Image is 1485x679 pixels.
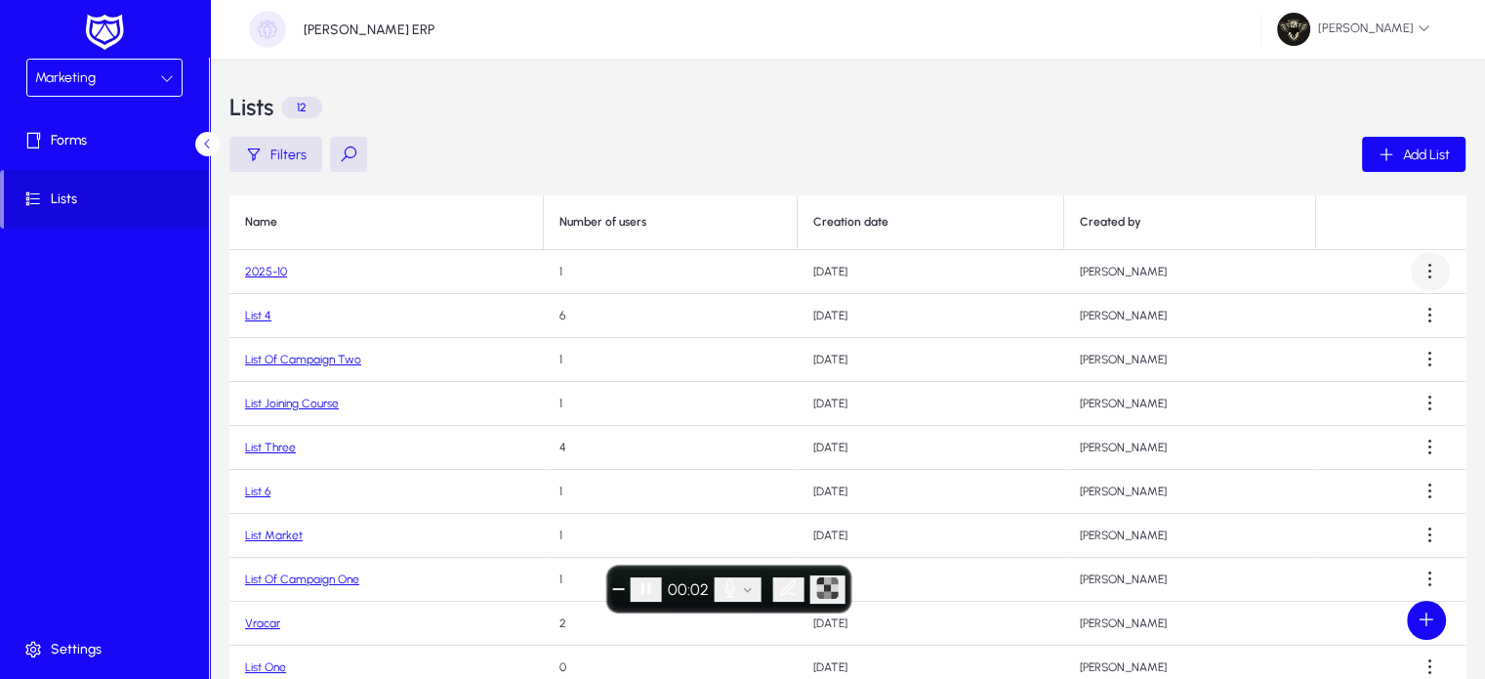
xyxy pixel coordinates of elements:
[1064,470,1316,514] td: [PERSON_NAME]
[4,131,213,150] span: Forms
[1261,12,1446,47] button: [PERSON_NAME]
[798,294,1064,338] td: [DATE]
[798,558,1064,602] td: [DATE]
[304,21,434,38] p: [PERSON_NAME] ERP
[245,397,339,410] a: List Joining Course
[245,529,303,542] a: List Market
[80,12,129,53] img: white-logo.png
[1064,602,1316,646] td: [PERSON_NAME]
[544,195,798,250] th: Number of users
[245,309,271,322] a: List 4
[544,294,798,338] td: 6
[544,338,798,382] td: 1
[813,215,1048,230] div: Creation date
[245,353,361,366] a: List Of Campaign Two
[544,250,798,294] td: 1
[229,137,322,172] button: Filters
[4,620,213,679] a: Settings
[4,111,213,170] a: Forms
[4,190,209,209] span: Lists
[544,470,798,514] td: 1
[544,382,798,426] td: 1
[1277,13,1310,46] img: 77.jpg
[245,215,527,230] div: Name
[229,96,273,119] h3: Lists
[544,602,798,646] td: 2
[1064,382,1316,426] td: [PERSON_NAME]
[245,485,270,498] a: List 6
[798,470,1064,514] td: [DATE]
[245,616,280,630] a: Vracar
[245,573,359,586] a: List Of Campaign One
[1064,294,1316,338] td: [PERSON_NAME]
[245,660,286,674] a: List One
[245,265,287,278] a: 2025-10
[245,215,277,230] div: Name
[270,147,307,163] span: Filters
[1064,514,1316,558] td: [PERSON_NAME]
[281,97,322,118] p: 12
[4,640,213,659] span: Settings
[1064,338,1316,382] td: [PERSON_NAME]
[813,215,888,230] div: Creation date
[1403,147,1450,163] span: Add List
[798,514,1064,558] td: [DATE]
[544,514,798,558] td: 1
[249,11,286,48] img: organization-placeholder.png
[1064,250,1316,294] td: [PERSON_NAME]
[798,602,1064,646] td: [DATE]
[798,338,1064,382] td: [DATE]
[1064,426,1316,470] td: [PERSON_NAME]
[798,426,1064,470] td: [DATE]
[1064,195,1316,250] th: Created by
[798,250,1064,294] td: [DATE]
[245,441,296,454] a: List Three
[798,382,1064,426] td: [DATE]
[1362,137,1465,172] button: Add List
[35,69,96,86] span: Marketing
[1064,558,1316,602] td: [PERSON_NAME]
[1277,13,1430,46] span: [PERSON_NAME]
[544,426,798,470] td: 4
[544,558,798,602] td: 1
